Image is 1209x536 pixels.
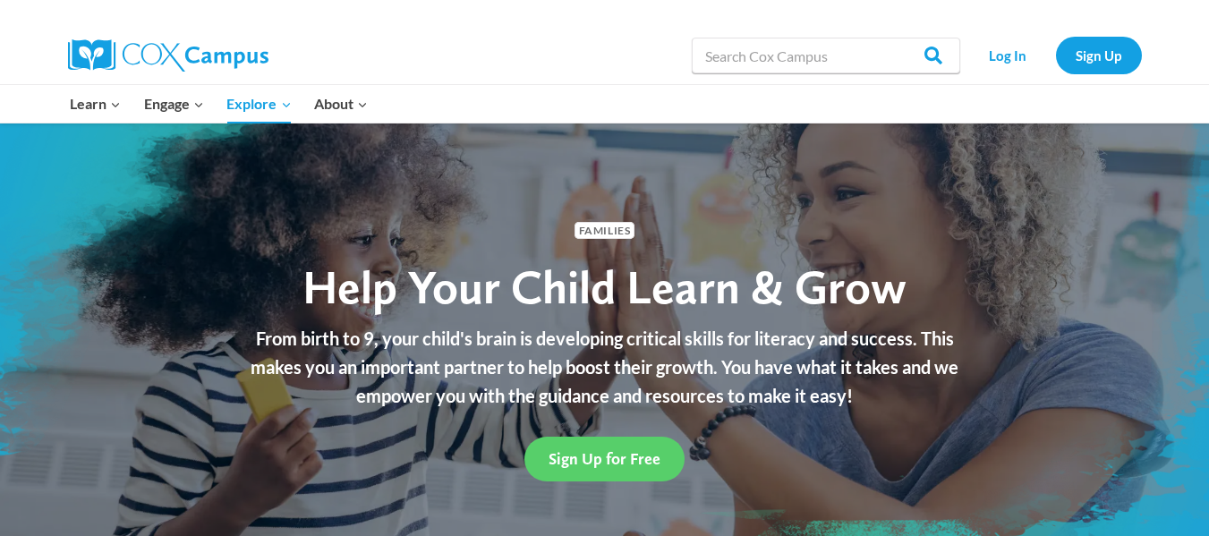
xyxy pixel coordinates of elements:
[68,39,268,72] img: Cox Campus
[549,449,660,468] span: Sign Up for Free
[59,85,379,123] nav: Primary Navigation
[969,37,1047,73] a: Log In
[70,92,121,115] span: Learn
[1056,37,1142,73] a: Sign Up
[144,92,204,115] span: Engage
[302,259,907,315] span: Help Your Child Learn & Grow
[969,37,1142,73] nav: Secondary Navigation
[226,92,291,115] span: Explore
[575,222,634,239] span: Families
[692,38,960,73] input: Search Cox Campus
[524,437,685,481] a: Sign Up for Free
[243,324,967,410] p: From birth to 9, your child's brain is developing critical skills for literacy and success. This ...
[314,92,368,115] span: About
